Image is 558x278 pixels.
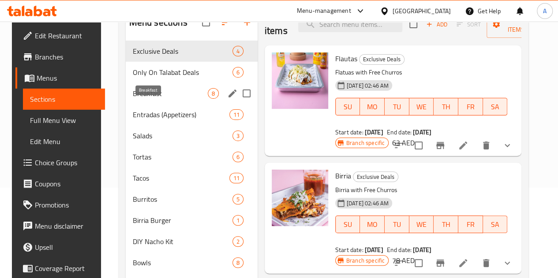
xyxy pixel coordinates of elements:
button: SA [483,215,508,233]
div: Exclusive Deals [133,46,232,56]
span: Sections [30,94,98,104]
button: show more [497,135,518,156]
span: 11 [230,111,243,119]
button: WE [409,215,434,233]
button: edit [226,87,239,100]
p: Flatuas with Free Churros [335,67,507,78]
span: [DATE] 02:46 AM [343,82,392,90]
div: Only On Talabat Deals6 [126,62,258,83]
div: Bowls8 [126,252,258,273]
span: Select section first [451,18,487,31]
button: Add section [236,12,258,33]
div: Birria Burger1 [126,210,258,231]
button: MO [360,215,385,233]
h2: Menu sections [129,16,187,29]
span: SU [339,100,357,113]
div: items [232,67,243,78]
span: Menu disclaimer [35,221,98,231]
button: TH [434,215,458,233]
button: FR [458,98,483,115]
span: Tortas [133,152,232,162]
svg: Show Choices [502,258,513,268]
span: MO [363,100,381,113]
a: Sections [23,89,105,110]
span: SA [487,100,504,113]
span: Birria [335,169,351,182]
button: show more [497,252,518,274]
div: items [232,236,243,247]
span: Choice Groups [35,157,98,168]
span: Salads [133,130,232,141]
span: 5 [233,195,243,204]
span: SA [487,218,504,231]
a: Promotions [15,194,105,215]
div: Breakfast8edit [126,83,258,104]
span: Sort sections [215,12,236,33]
a: Upsell [15,237,105,258]
span: 1 [233,216,243,225]
input: search [298,17,402,32]
div: Exclusive Deals [359,54,404,65]
div: items [232,152,243,162]
img: Flautas [272,52,328,109]
span: TU [388,218,406,231]
button: Branch-specific-item [430,252,451,274]
span: FR [462,100,479,113]
span: Select to update [409,136,428,155]
span: Branch specific [343,256,388,265]
div: [GEOGRAPHIC_DATA] [393,6,451,16]
span: Select to update [409,254,428,272]
span: Breakfast [133,88,208,99]
button: delete [476,252,497,274]
div: Tortas6 [126,146,258,167]
span: SU [339,218,357,231]
span: Coverage Report [35,263,98,274]
button: SU [335,215,360,233]
a: Choice Groups [15,152,105,173]
div: Salads3 [126,125,258,146]
div: Entradas (Appetizers)11 [126,104,258,125]
span: Burritos [133,194,232,204]
span: Add [425,19,449,30]
div: items [229,173,243,183]
a: Menus [15,67,105,89]
div: items [208,88,219,99]
div: items [232,215,243,226]
h2: Menu items [265,11,288,37]
span: TH [437,100,455,113]
a: Edit menu item [458,140,468,151]
span: Birria Burger [133,215,232,226]
span: TU [388,100,406,113]
a: Coupons [15,173,105,194]
div: DIY Nacho Kit2 [126,231,258,252]
span: FR [462,218,479,231]
button: TU [385,215,409,233]
b: [DATE] [413,126,431,138]
span: DIY Nacho Kit [133,236,232,247]
span: Bowls [133,257,232,268]
span: 6 [233,153,243,161]
span: Promotions [35,200,98,210]
a: Menu disclaimer [15,215,105,237]
a: Edit menu item [458,258,468,268]
span: TH [437,218,455,231]
span: 2 [233,237,243,246]
span: Menus [37,73,98,83]
b: [DATE] [365,244,383,256]
span: Start date: [335,244,363,256]
img: Birria [272,170,328,226]
div: items [232,46,243,56]
div: Tacos [133,173,229,183]
span: 4 [233,47,243,56]
span: Branches [35,52,98,62]
button: WE [409,98,434,115]
span: End date: [387,244,412,256]
span: Manage items [494,13,539,35]
button: SA [483,98,508,115]
span: Select all sections [197,13,215,32]
span: Only On Talabat Deals [133,67,232,78]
